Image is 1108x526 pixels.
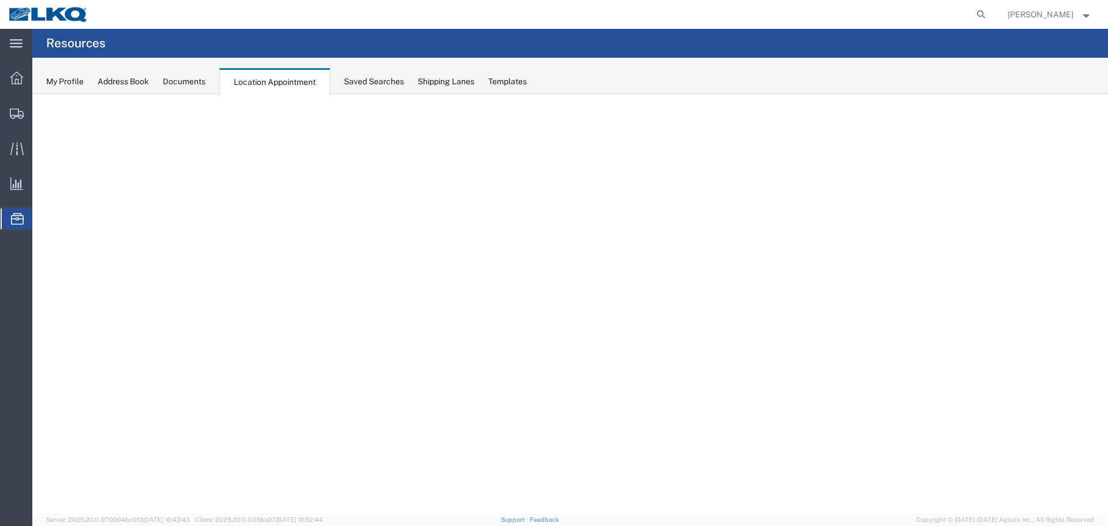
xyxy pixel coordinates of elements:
a: Feedback [530,516,559,523]
div: Saved Searches [344,76,404,88]
div: Location Appointment [219,68,330,95]
iframe: FS Legacy Container [32,94,1108,514]
div: Documents [163,76,205,88]
button: [PERSON_NAME] [1007,8,1092,21]
div: Address Book [98,76,149,88]
a: Support [501,516,530,523]
span: Client: 2025.20.0-035ba07 [195,516,323,523]
span: [DATE] 10:52:44 [276,516,323,523]
div: Templates [488,76,527,88]
h4: Resources [46,29,106,58]
span: [DATE] 10:43:43 [143,516,190,523]
span: Lea Merryweather [1008,8,1073,21]
div: Shipping Lanes [418,76,474,88]
img: logo [8,6,89,23]
span: Server: 2025.20.0-970904bc0f3 [46,516,190,523]
div: My Profile [46,76,84,88]
span: Copyright © [DATE]-[DATE] Agistix Inc., All Rights Reserved [916,515,1094,525]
